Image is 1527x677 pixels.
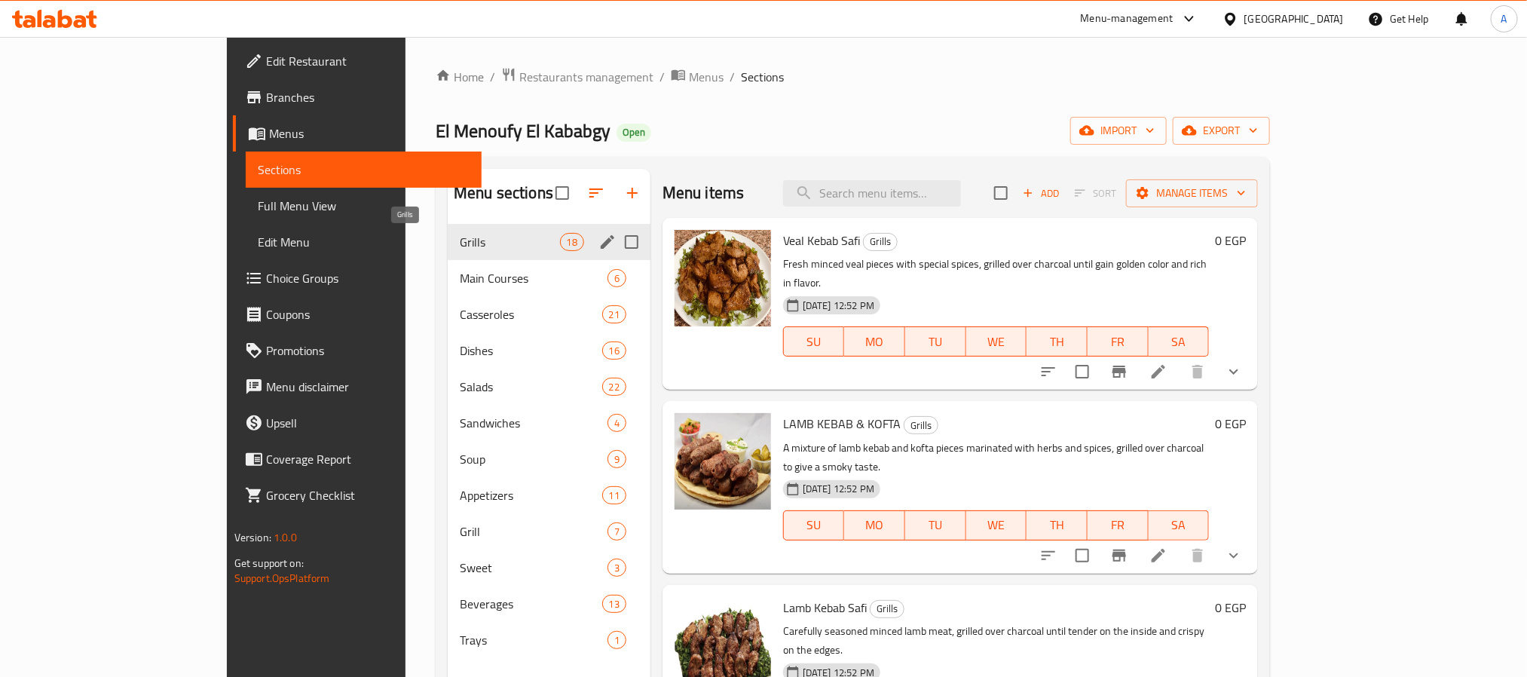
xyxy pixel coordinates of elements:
span: Sweet [460,559,607,577]
span: LAMB KEBAB & KOFTA [783,412,901,435]
div: Grills [904,416,938,434]
span: A [1501,11,1507,27]
button: Branch-specific-item [1101,354,1137,390]
span: Choice Groups [266,269,470,287]
span: Sandwiches [460,414,607,432]
div: Sweet3 [448,550,650,586]
span: Sections [258,161,470,179]
button: TH [1027,326,1088,357]
a: Coupons [233,296,482,332]
div: Dishes16 [448,332,650,369]
button: SA [1149,326,1210,357]
span: Get support on: [234,553,304,573]
div: Sandwiches4 [448,405,650,441]
a: Choice Groups [233,260,482,296]
button: TU [905,510,966,541]
button: SU [783,510,845,541]
span: Upsell [266,414,470,432]
a: Restaurants management [501,67,653,87]
span: Grills [864,233,897,250]
div: Beverages13 [448,586,650,622]
span: Open [617,126,651,139]
span: 7 [608,525,626,539]
div: Grills [863,233,898,251]
span: 3 [608,561,626,575]
a: Menu disclaimer [233,369,482,405]
p: A mixture of lamb kebab and kofta pieces marinated with herbs and spices, grilled over charcoal t... [783,439,1209,476]
a: Full Menu View [246,188,482,224]
button: FR [1088,510,1149,541]
button: edit [596,231,619,253]
span: MO [850,331,899,353]
div: Appetizers11 [448,477,650,513]
h6: 0 EGP [1215,597,1246,618]
span: Full Menu View [258,197,470,215]
a: Branches [233,79,482,115]
button: WE [966,510,1027,541]
span: Grills [904,417,938,434]
span: Manage items [1138,184,1246,203]
div: items [607,631,626,649]
span: Salads [460,378,601,396]
div: Trays [460,631,607,649]
div: items [607,559,626,577]
span: Select all sections [546,177,578,209]
button: Manage items [1126,179,1258,207]
button: MO [844,510,905,541]
a: Edit menu item [1149,363,1167,381]
span: 18 [561,235,583,250]
div: items [607,450,626,468]
span: 22 [603,380,626,394]
div: [GEOGRAPHIC_DATA] [1244,11,1344,27]
span: SU [790,514,839,536]
svg: Show Choices [1225,363,1243,381]
a: Edit Restaurant [233,43,482,79]
a: Support.OpsPlatform [234,568,330,588]
span: Restaurants management [519,68,653,86]
h2: Menu items [663,182,745,204]
span: Select to update [1066,540,1098,571]
span: 1 [608,633,626,648]
li: / [490,68,495,86]
div: items [602,378,626,396]
nav: breadcrumb [436,67,1270,87]
input: search [783,180,961,207]
button: Add section [614,175,650,211]
span: Coverage Report [266,450,470,468]
span: Veal Kebab Safi [783,229,860,252]
span: MO [850,514,899,536]
span: Menu disclaimer [266,378,470,396]
span: 11 [603,489,626,503]
a: Edit Menu [246,224,482,260]
button: Branch-specific-item [1101,538,1137,574]
div: Menu-management [1081,10,1174,28]
a: Upsell [233,405,482,441]
a: Grocery Checklist [233,477,482,513]
span: 13 [603,597,626,611]
a: Sections [246,152,482,188]
span: TH [1033,331,1082,353]
div: Salads22 [448,369,650,405]
span: 21 [603,308,626,322]
button: FR [1088,326,1149,357]
div: items [602,305,626,323]
div: Beverages [460,595,601,613]
span: Appetizers [460,486,601,504]
h2: Menu sections [454,182,553,204]
span: Edit Menu [258,233,470,251]
button: export [1173,117,1270,145]
div: Grills18edit [448,224,650,260]
button: SU [783,326,845,357]
button: Add [1017,182,1065,205]
p: Fresh minced veal pieces with special spices, grilled over charcoal until gain golden color and r... [783,255,1209,293]
span: 16 [603,344,626,358]
span: Grills [871,600,904,617]
span: Dishes [460,342,601,360]
span: 1.0.0 [274,528,297,547]
a: Menus [671,67,724,87]
span: [DATE] 12:52 PM [797,482,880,496]
button: show more [1216,354,1252,390]
span: FR [1094,514,1143,536]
